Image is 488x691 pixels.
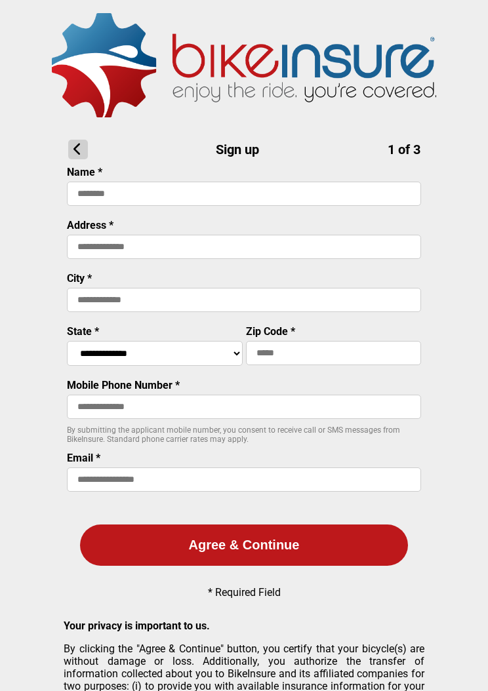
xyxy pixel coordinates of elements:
[208,586,281,599] p: * Required Field
[80,524,408,566] button: Agree & Continue
[67,219,113,231] label: Address *
[67,166,102,178] label: Name *
[67,272,92,285] label: City *
[246,325,295,338] label: Zip Code *
[388,142,420,157] span: 1 of 3
[67,325,99,338] label: State *
[67,452,100,464] label: Email *
[67,425,421,444] p: By submitting the applicant mobile number, you consent to receive call or SMS messages from BikeI...
[64,620,210,632] strong: Your privacy is important to us.
[68,140,420,159] h1: Sign up
[67,379,180,391] label: Mobile Phone Number *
